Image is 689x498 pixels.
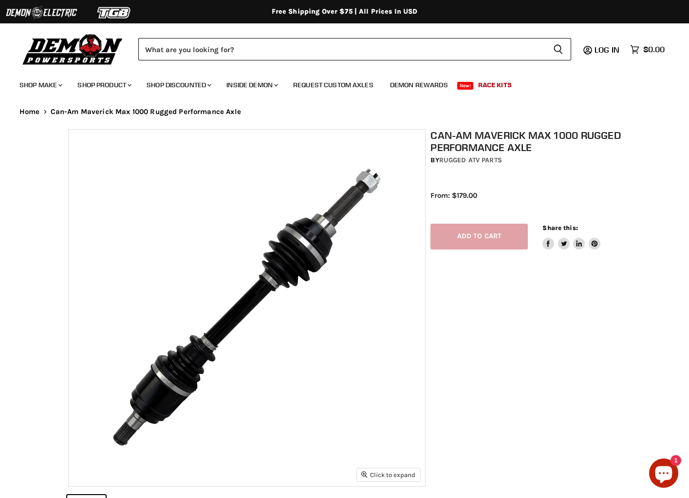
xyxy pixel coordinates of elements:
[219,75,284,95] a: Inside Demon
[5,3,78,22] img: Demon Electric Logo 2
[12,75,68,95] a: Shop Make
[286,75,381,95] a: Request Custom Axles
[70,75,137,95] a: Shop Product
[430,155,626,166] div: by
[542,224,600,249] aside: Share this:
[69,130,425,486] img: IMAGE
[383,75,455,95] a: Demon Rewards
[590,45,625,54] a: Log in
[439,156,502,164] a: Rugged ATV Parts
[361,471,415,479] span: Click to expand
[139,75,217,95] a: Shop Discounted
[625,42,670,57] a: $0.00
[595,45,619,55] span: Log in
[138,38,545,60] input: Search
[51,108,241,116] span: Can-Am Maverick Max 1000 Rugged Performance Axle
[78,3,151,22] img: TGB Logo 2
[542,224,577,231] span: Share this:
[643,45,665,54] span: $0.00
[430,129,626,153] h1: Can-Am Maverick Max 1000 Rugged Performance Axle
[19,32,126,66] img: Demon Powersports
[138,38,571,60] form: Product
[19,108,40,116] a: Home
[12,71,662,95] ul: Main menu
[357,468,420,481] button: Click to expand
[471,75,519,95] a: Race Kits
[457,82,474,90] span: New!
[545,38,571,60] button: Search
[430,191,477,200] span: From: $179.00
[646,459,681,490] inbox-online-store-chat: Shopify online store chat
